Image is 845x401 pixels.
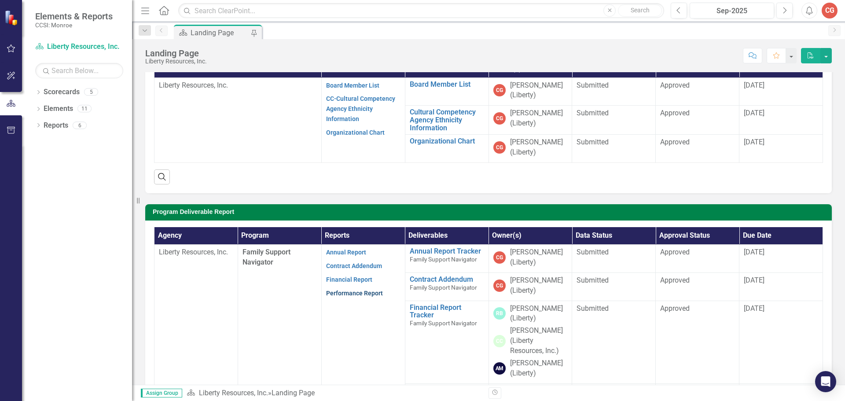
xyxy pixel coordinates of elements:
[631,7,650,14] span: Search
[35,22,113,29] small: CCSI: Monroe
[656,106,739,135] td: Double-Click to Edit
[73,121,87,129] div: 6
[510,247,568,268] div: [PERSON_NAME] (Liberty)
[77,105,92,113] div: 11
[326,249,366,256] a: Annual Report
[577,138,609,146] span: Submitted
[493,335,506,347] div: CC
[572,77,656,106] td: Double-Click to Edit
[242,248,290,266] span: Family Support Navigator
[577,109,609,117] span: Submitted
[660,81,690,89] span: Approved
[656,135,739,163] td: Double-Click to Edit
[410,108,484,132] a: Cultural Competency Agency Ethnicity Information
[326,82,379,89] a: Board Member List
[572,106,656,135] td: Double-Click to Edit
[410,320,477,327] span: Family Support Navigator
[744,248,764,256] span: [DATE]
[35,63,123,78] input: Search Below...
[35,42,123,52] a: Liberty Resources, Inc.
[326,95,395,122] a: CC-Cultural Competency Agency Ethnicity Information
[510,81,568,101] div: [PERSON_NAME] (Liberty)
[660,304,690,313] span: Approved
[656,301,739,383] td: Double-Click to Edit
[405,135,489,163] td: Double-Click to Edit Right Click for Context Menu
[410,81,484,88] a: Board Member List
[410,137,484,145] a: Organizational Chart
[510,276,568,296] div: [PERSON_NAME] (Liberty)
[410,276,484,283] a: Contract Addendum
[660,276,690,284] span: Approved
[493,307,506,320] div: RB
[187,388,482,398] div: »
[660,109,690,117] span: Approved
[410,284,477,291] span: Family Support Navigator
[272,389,315,397] div: Landing Page
[660,138,690,146] span: Approved
[145,48,207,58] div: Landing Page
[572,135,656,163] td: Double-Click to Edit
[660,248,690,256] span: Approved
[510,108,568,129] div: [PERSON_NAME] (Liberty)
[405,272,489,301] td: Double-Click to Edit Right Click for Context Menu
[744,138,764,146] span: [DATE]
[577,304,609,313] span: Submitted
[410,304,484,319] a: Financial Report Tracker
[44,87,80,97] a: Scorecards
[493,112,506,125] div: CG
[405,301,489,383] td: Double-Click to Edit Right Click for Context Menu
[326,129,385,136] a: Organizational Chart
[822,3,838,18] button: CG
[572,272,656,301] td: Double-Click to Edit
[656,272,739,301] td: Double-Click to Edit
[191,27,249,38] div: Landing Page
[618,4,662,17] button: Search
[35,11,113,22] span: Elements & Reports
[493,280,506,292] div: CG
[410,247,484,255] a: Annual Report Tracker
[84,88,98,96] div: 5
[326,290,383,297] a: Performance Report
[690,3,774,18] button: Sep-2025
[410,256,477,263] span: Family Support Navigator
[744,81,764,89] span: [DATE]
[159,81,317,91] p: Liberty Resources, Inc.
[577,248,609,256] span: Submitted
[577,276,609,284] span: Submitted
[744,276,764,284] span: [DATE]
[405,77,489,106] td: Double-Click to Edit Right Click for Context Menu
[572,301,656,383] td: Double-Click to Edit
[493,141,506,154] div: CG
[493,84,506,96] div: CG
[572,245,656,273] td: Double-Click to Edit
[744,109,764,117] span: [DATE]
[153,209,827,215] h3: Program Deliverable Report
[493,251,506,264] div: CG
[577,81,609,89] span: Submitted
[178,3,664,18] input: Search ClearPoint...
[159,247,233,258] p: Liberty Resources, Inc.
[141,389,182,397] span: Assign Group
[44,121,68,131] a: Reports
[326,276,372,283] a: Financial Report
[493,362,506,375] div: AM
[510,304,568,324] div: [PERSON_NAME] (Liberty)
[744,304,764,313] span: [DATE]
[199,389,268,397] a: Liberty Resources, Inc.
[510,137,568,158] div: [PERSON_NAME] (Liberty)
[44,104,73,114] a: Elements
[656,245,739,273] td: Double-Click to Edit
[656,77,739,106] td: Double-Click to Edit
[693,6,771,16] div: Sep-2025
[405,106,489,135] td: Double-Click to Edit Right Click for Context Menu
[4,10,20,25] img: ClearPoint Strategy
[510,358,568,379] div: [PERSON_NAME] (Liberty)
[510,326,568,356] div: [PERSON_NAME] (Liberty Resources, Inc.)
[815,371,836,392] div: Open Intercom Messenger
[326,262,382,269] a: Contract Addendum
[145,58,207,65] div: Liberty Resources, Inc.
[405,245,489,273] td: Double-Click to Edit Right Click for Context Menu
